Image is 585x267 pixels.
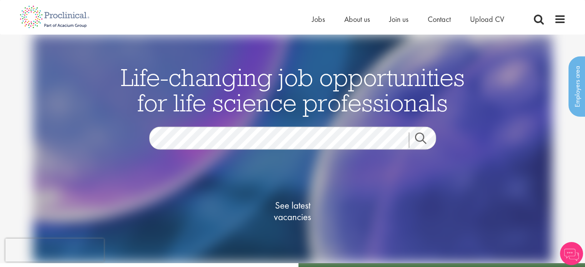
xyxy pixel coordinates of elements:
[254,169,331,254] a: See latestvacancies
[254,200,331,223] span: See latest vacancies
[344,14,370,24] a: About us
[428,14,451,24] a: Contact
[121,62,465,118] span: Life-changing job opportunities for life science professionals
[409,133,442,148] a: Job search submit button
[5,239,104,262] iframe: reCAPTCHA
[470,14,504,24] a: Upload CV
[389,14,408,24] a: Join us
[33,35,553,263] img: candidate home
[312,14,325,24] a: Jobs
[560,242,583,265] img: Chatbot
